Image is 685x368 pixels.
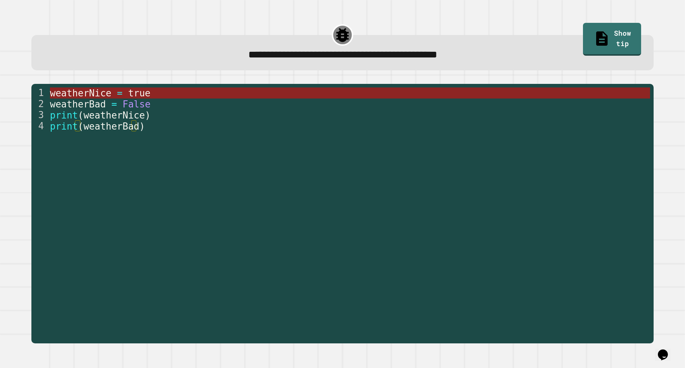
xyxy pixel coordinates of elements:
span: weatherNice [50,88,111,99]
span: False [122,99,150,110]
span: print [50,110,78,121]
a: Show tip [583,23,641,56]
span: print [50,121,78,132]
div: 1 [31,87,49,99]
span: ) [139,121,145,132]
span: ( [78,110,83,121]
span: ) [145,110,151,121]
span: weatherBad [50,99,106,110]
span: weatherNice [83,110,145,121]
span: true [128,88,151,99]
div: 3 [31,110,49,121]
div: 4 [31,121,49,132]
span: = [117,88,122,99]
div: 2 [31,99,49,110]
span: ( [78,121,83,132]
iframe: chat widget [655,339,678,361]
span: weatherBad [83,121,139,132]
span: = [111,99,117,110]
